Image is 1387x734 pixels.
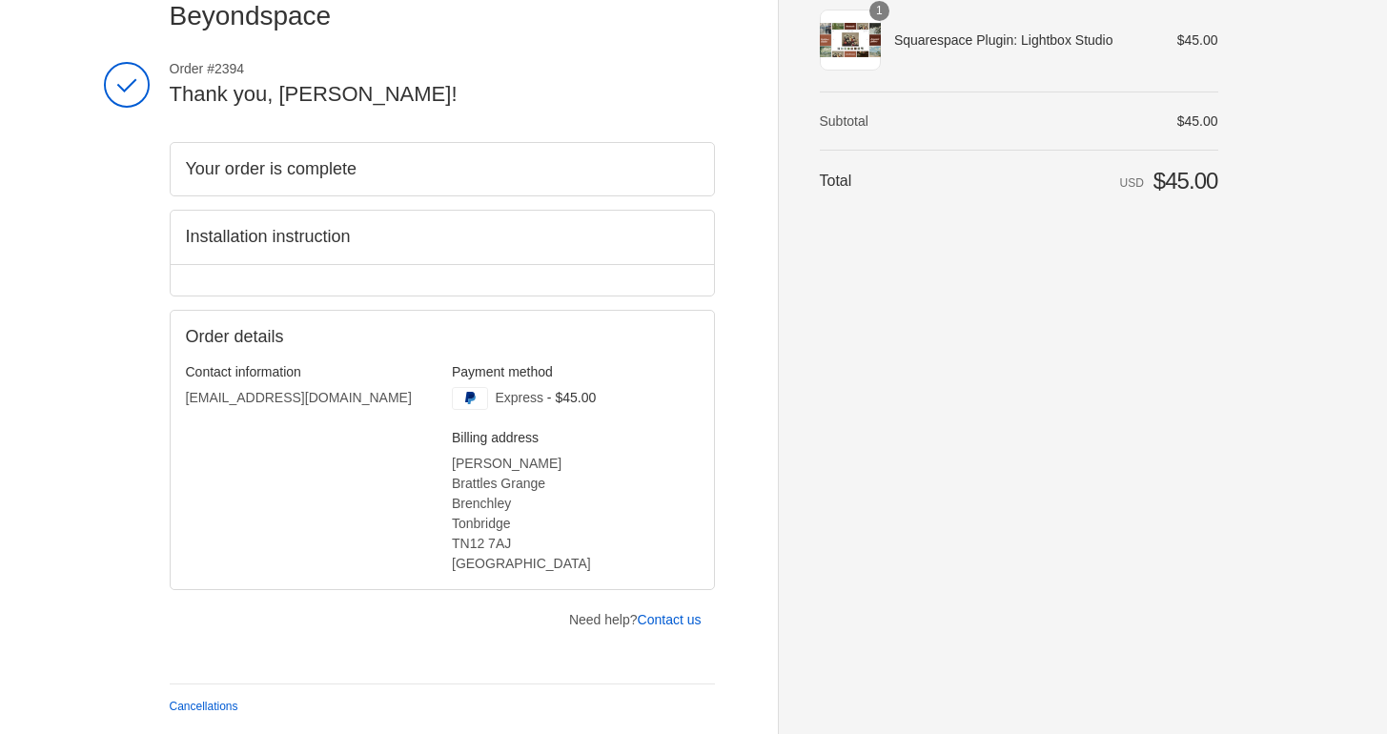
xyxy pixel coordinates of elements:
[1153,168,1218,194] span: $45.00
[569,610,702,630] p: Need help?
[186,158,699,180] h2: Your order is complete
[170,1,332,31] span: Beyondspace
[170,60,715,77] span: Order #2394
[170,700,238,713] a: Cancellations
[894,31,1151,49] span: Squarespace Plugin: Lightbox Studio
[495,390,543,405] span: Express
[1177,113,1218,129] span: $45.00
[186,326,442,348] h2: Order details
[638,612,702,627] a: Contact us
[452,429,699,446] h3: Billing address
[820,173,852,189] span: Total
[452,363,699,380] h3: Payment method
[820,112,937,130] th: Subtotal
[452,454,699,574] address: [PERSON_NAME] Brattles Grange Brenchley Tonbridge TN12 7AJ [GEOGRAPHIC_DATA]
[186,226,699,248] h2: Installation instruction
[869,1,889,21] span: 1
[547,390,596,405] span: - $45.00
[186,363,433,380] h3: Contact information
[186,390,412,405] bdo: [EMAIL_ADDRESS][DOMAIN_NAME]
[1177,32,1218,48] span: $45.00
[170,81,715,109] h2: Thank you, [PERSON_NAME]!
[1120,176,1144,190] span: USD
